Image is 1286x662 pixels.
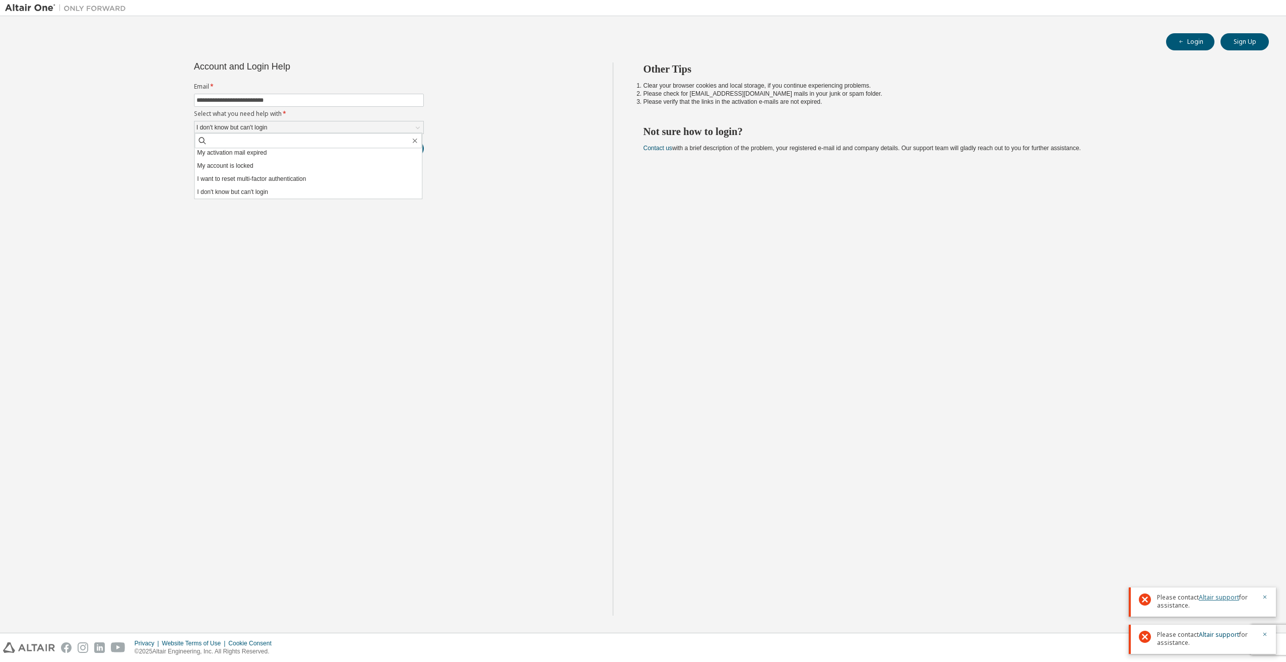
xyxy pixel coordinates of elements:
div: I don't know but can't login [195,121,423,134]
span: with a brief description of the problem, your registered e-mail id and company details. Our suppo... [644,145,1081,152]
li: Please check for [EMAIL_ADDRESS][DOMAIN_NAME] mails in your junk or spam folder. [644,90,1251,98]
li: Clear your browser cookies and local storage, if you continue experiencing problems. [644,82,1251,90]
li: My activation mail expired [195,146,422,159]
a: Contact us [644,145,672,152]
img: youtube.svg [111,642,125,653]
h2: Other Tips [644,62,1251,76]
div: Privacy [135,639,162,647]
div: Account and Login Help [194,62,378,71]
img: altair_logo.svg [3,642,55,653]
span: Please contact for assistance. [1157,593,1256,610]
div: Website Terms of Use [162,639,228,647]
h2: Not sure how to login? [644,125,1251,138]
img: Altair One [5,3,131,13]
img: facebook.svg [61,642,72,653]
label: Email [194,83,424,91]
button: Sign Up [1220,33,1269,50]
p: © 2025 Altair Engineering, Inc. All Rights Reserved. [135,647,278,656]
label: Select what you need help with [194,110,424,118]
img: linkedin.svg [94,642,105,653]
a: Altair support [1199,593,1239,602]
img: instagram.svg [78,642,88,653]
button: Login [1166,33,1214,50]
div: I don't know but can't login [195,122,269,133]
span: Please contact for assistance. [1157,631,1256,647]
li: Please verify that the links in the activation e-mails are not expired. [644,98,1251,106]
a: Altair support [1199,630,1239,639]
div: Cookie Consent [228,639,277,647]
